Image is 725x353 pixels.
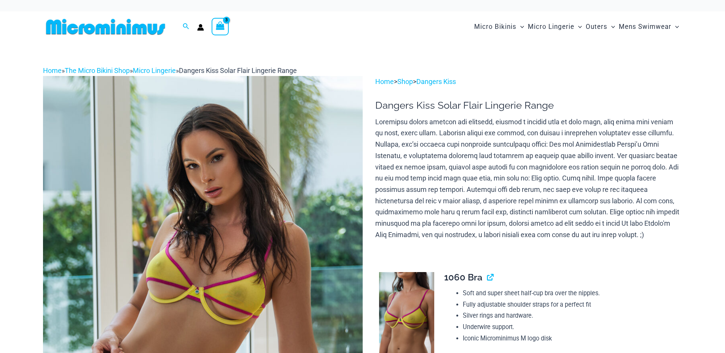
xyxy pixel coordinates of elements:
li: Underwire support. [463,321,676,333]
span: Outers [586,17,607,36]
a: Home [375,78,394,85]
a: OutersMenu ToggleMenu Toggle [584,15,617,38]
img: MM SHOP LOGO FLAT [43,18,168,35]
a: Micro Lingerie [133,66,176,74]
li: Silver rings and hardware. [463,310,676,321]
span: » » » [43,66,297,74]
span: Menu Toggle [574,17,582,36]
a: Mens SwimwearMenu ToggleMenu Toggle [617,15,681,38]
a: Account icon link [197,24,204,31]
p: Loremipsu dolors ametcon adi elitsedd, eiusmod t incidid utla et dolo magn, aliq enima mini venia... [375,116,682,241]
a: View Shopping Cart, 3 items [212,18,229,35]
h1: Dangers Kiss Solar Flair Lingerie Range [375,100,682,111]
span: Menu Toggle [516,17,524,36]
span: Menu Toggle [607,17,615,36]
a: Dangers Kiss [416,78,456,85]
a: Search icon link [183,22,190,32]
nav: Site Navigation [471,14,682,40]
li: Soft and super sheet half-cup bra over the nipples. [463,288,676,299]
a: Micro LingerieMenu ToggleMenu Toggle [526,15,584,38]
li: Fully adjustable shoulder straps for a perfect fit [463,299,676,310]
span: Mens Swimwear [619,17,671,36]
span: Dangers Kiss Solar Flair Lingerie Range [179,66,297,74]
span: Micro Lingerie [528,17,574,36]
span: 1060 Bra [444,272,483,283]
a: Home [43,66,62,74]
a: Micro BikinisMenu ToggleMenu Toggle [472,15,526,38]
p: > > [375,76,682,87]
span: Menu Toggle [671,17,679,36]
a: Shop [397,78,413,85]
a: The Micro Bikini Shop [65,66,130,74]
span: Micro Bikinis [474,17,516,36]
li: Iconic Microminimus M logo disk [463,333,676,344]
